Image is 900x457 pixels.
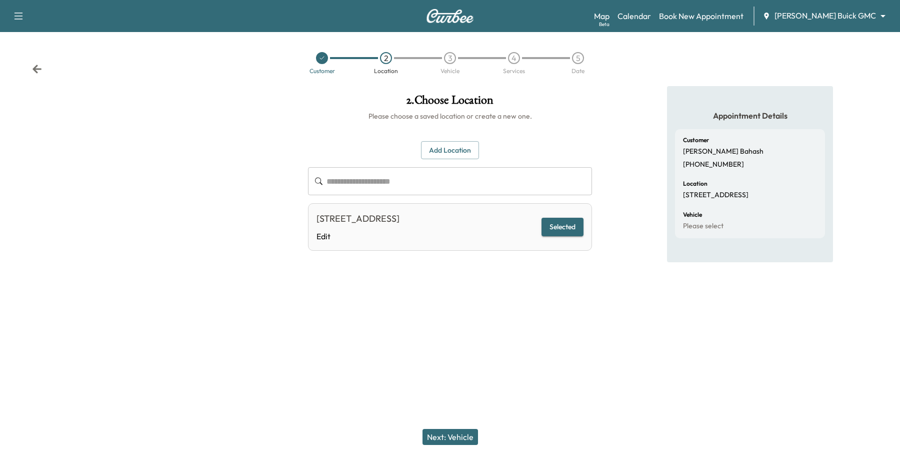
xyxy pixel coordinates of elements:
[316,230,399,242] a: Edit
[421,141,479,160] button: Add Location
[380,52,392,64] div: 2
[374,68,398,74] div: Location
[444,52,456,64] div: 3
[683,147,763,156] p: [PERSON_NAME] Bahash
[774,10,876,22] span: [PERSON_NAME] Buick GMC
[508,52,520,64] div: 4
[308,94,592,111] h1: 2 . Choose Location
[594,10,609,22] a: MapBeta
[541,218,583,236] button: Selected
[683,160,744,169] p: [PHONE_NUMBER]
[308,111,592,121] h6: Please choose a saved location or create a new one.
[572,52,584,64] div: 5
[683,191,748,200] p: [STREET_ADDRESS]
[571,68,584,74] div: Date
[683,137,709,143] h6: Customer
[422,429,478,445] button: Next: Vehicle
[426,9,474,23] img: Curbee Logo
[683,181,707,187] h6: Location
[440,68,459,74] div: Vehicle
[503,68,525,74] div: Services
[316,212,399,226] div: [STREET_ADDRESS]
[659,10,743,22] a: Book New Appointment
[683,212,702,218] h6: Vehicle
[599,21,609,28] div: Beta
[683,222,723,231] p: Please select
[32,64,42,74] div: Back
[675,110,825,121] h5: Appointment Details
[309,68,335,74] div: Customer
[617,10,651,22] a: Calendar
